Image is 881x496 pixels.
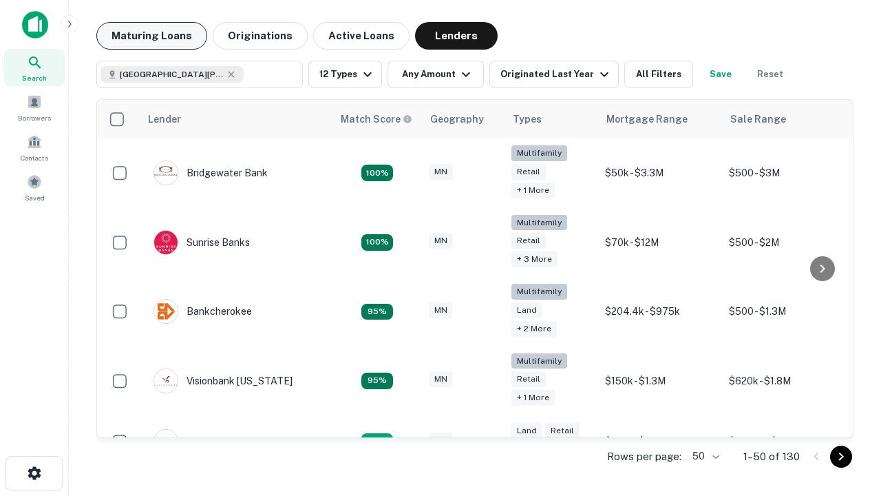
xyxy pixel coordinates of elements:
div: MN [429,371,453,387]
a: Borrowers [4,89,65,126]
div: Land [511,423,542,439]
div: Multifamily [511,284,567,300]
div: Northeast Bank [153,429,258,454]
img: picture [154,300,178,323]
th: Types [505,100,598,138]
td: $500 - $1.3M [722,277,846,347]
div: Multifamily [511,353,567,369]
div: Land [511,302,542,318]
div: Matching Properties: 18, hasApolloMatch: undefined [361,304,393,320]
button: Go to next page [830,446,852,468]
div: Retail [511,233,546,249]
th: Geography [422,100,505,138]
button: All Filters [624,61,693,88]
div: Retail [511,371,546,387]
div: Capitalize uses an advanced AI algorithm to match your search with the best lender. The match sco... [341,112,412,127]
div: Types [513,111,542,127]
h6: Match Score [341,112,410,127]
button: Save your search to get updates of matches that match your search criteria. [699,61,743,88]
div: Multifamily [511,215,567,231]
span: Borrowers [18,112,51,123]
div: + 3 more [511,251,558,267]
a: Saved [4,169,65,206]
button: Reset [748,61,792,88]
td: $70k - $12M [598,208,722,278]
div: MN [429,233,453,249]
div: Geography [430,111,484,127]
div: Mortgage Range [606,111,688,127]
div: + 2 more [511,321,557,337]
th: Mortgage Range [598,100,722,138]
div: Sale Range [730,111,786,127]
div: MN [429,302,453,318]
div: 50 [687,446,721,466]
td: $620k - $1.8M [722,347,846,416]
span: Saved [25,192,45,203]
div: Matching Properties: 18, hasApolloMatch: undefined [361,373,393,389]
div: Matching Properties: 12, hasApolloMatch: undefined [361,433,393,450]
div: Matching Properties: 34, hasApolloMatch: undefined [361,234,393,251]
div: MN [429,164,453,180]
div: Lender [148,111,181,127]
button: Any Amount [388,61,484,88]
td: $204.4k - $975k [598,277,722,347]
th: Sale Range [722,100,846,138]
img: capitalize-icon.png [22,11,48,39]
div: Sunrise Banks [153,230,250,255]
div: Visionbank [US_STATE] [153,369,293,393]
td: $155.3k - $2M [722,415,846,468]
td: $710k - $1.2M [598,415,722,468]
td: $150k - $1.3M [598,347,722,416]
th: Capitalize uses an advanced AI algorithm to match your search with the best lender. The match sco... [332,100,422,138]
button: Originations [213,22,308,50]
div: + 1 more [511,390,555,406]
td: $50k - $3.3M [598,138,722,208]
img: picture [154,231,178,254]
td: $500 - $2M [722,208,846,278]
div: Retail [511,164,546,180]
span: Contacts [21,152,48,163]
a: Contacts [4,129,65,166]
iframe: Chat Widget [812,386,881,452]
a: Search [4,49,65,86]
div: Matching Properties: 22, hasApolloMatch: undefined [361,165,393,181]
button: 12 Types [308,61,382,88]
td: $500 - $3M [722,138,846,208]
button: Originated Last Year [489,61,619,88]
button: Active Loans [313,22,410,50]
div: + 1 more [511,183,555,198]
button: Lenders [415,22,498,50]
p: 1–50 of 130 [743,448,800,465]
button: Maturing Loans [96,22,207,50]
div: MN [429,433,453,448]
div: Bankcherokee [153,299,252,324]
th: Lender [140,100,332,138]
p: Rows per page: [607,448,681,465]
span: Search [22,72,47,83]
img: picture [154,369,178,393]
div: Originated Last Year [500,66,613,83]
span: [GEOGRAPHIC_DATA][PERSON_NAME], [GEOGRAPHIC_DATA], [GEOGRAPHIC_DATA] [120,68,223,81]
div: Multifamily [511,145,567,161]
img: picture [154,161,178,185]
div: Bridgewater Bank [153,161,268,185]
div: Retail [545,423,580,439]
img: picture [154,430,178,453]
